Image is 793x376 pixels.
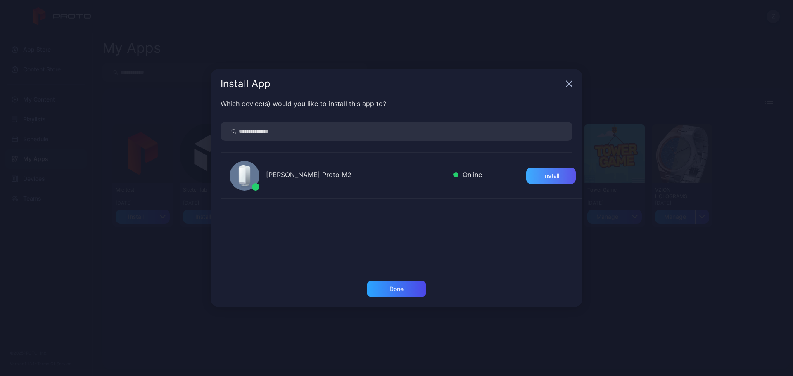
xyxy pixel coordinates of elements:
button: Done [367,281,426,297]
div: Done [389,286,404,292]
div: Online [453,170,482,182]
div: Which device(s) would you like to install this app to? [221,99,572,109]
div: Install [543,173,559,179]
button: Install [526,168,576,184]
div: Install App [221,79,563,89]
div: [PERSON_NAME] Proto M2 [266,170,447,182]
